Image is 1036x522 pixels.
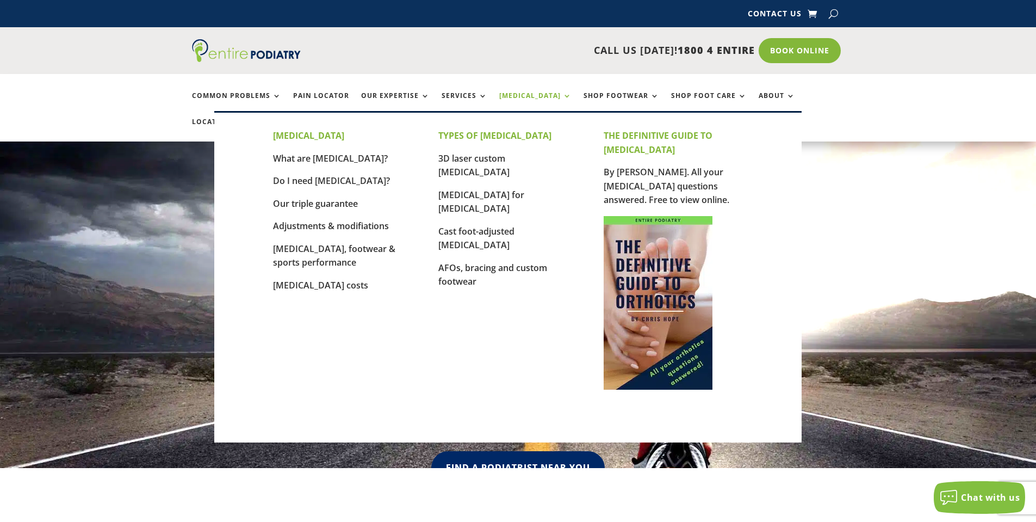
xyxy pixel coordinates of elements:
a: [MEDICAL_DATA], footwear & sports performance [273,243,395,269]
a: Shop Footwear [584,92,659,115]
a: Our triple guarantee [273,198,358,210]
a: Locations [192,118,246,142]
a: Shop Foot Care [671,92,747,115]
a: What are [MEDICAL_DATA]? [273,152,388,164]
a: AFOs, bracing and custom footwear [438,262,547,288]
a: Find A Podiatrist Near You [431,451,605,484]
strong: TYPES OF [MEDICAL_DATA] [438,130,551,142]
img: Cover for The Definitive Guide to Orthotics by Chris Hope of Entire Podiatry [604,216,712,390]
a: Do I need [MEDICAL_DATA]? [273,175,390,187]
span: Chat with us [961,492,1020,503]
a: [MEDICAL_DATA] costs [273,279,368,291]
a: About [759,92,795,115]
a: [MEDICAL_DATA] for [MEDICAL_DATA] [438,189,524,215]
strong: [MEDICAL_DATA] [273,130,344,142]
a: Adjustments & modifiations [273,220,389,232]
img: logo (1) [192,39,301,62]
a: Entire Podiatry [192,53,301,64]
a: Common Problems [192,92,281,115]
strong: THE DEFINITIVE GUIDE TO [MEDICAL_DATA] [604,130,712,156]
a: Our Expertise [361,92,430,115]
a: 3D laser custom [MEDICAL_DATA] [438,152,510,179]
a: Cast foot-adjusted [MEDICAL_DATA] [438,225,514,251]
a: By [PERSON_NAME]. All your [MEDICAL_DATA] questions answered. Free to view online. [604,166,729,206]
span: 1800 4 ENTIRE [678,44,755,57]
a: Services [442,92,487,115]
a: Pain Locator [293,92,349,115]
p: CALL US [DATE]! [343,44,755,58]
a: Contact Us [748,10,802,22]
button: Chat with us [934,481,1025,514]
a: Book Online [759,38,841,63]
a: [MEDICAL_DATA] [499,92,572,115]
